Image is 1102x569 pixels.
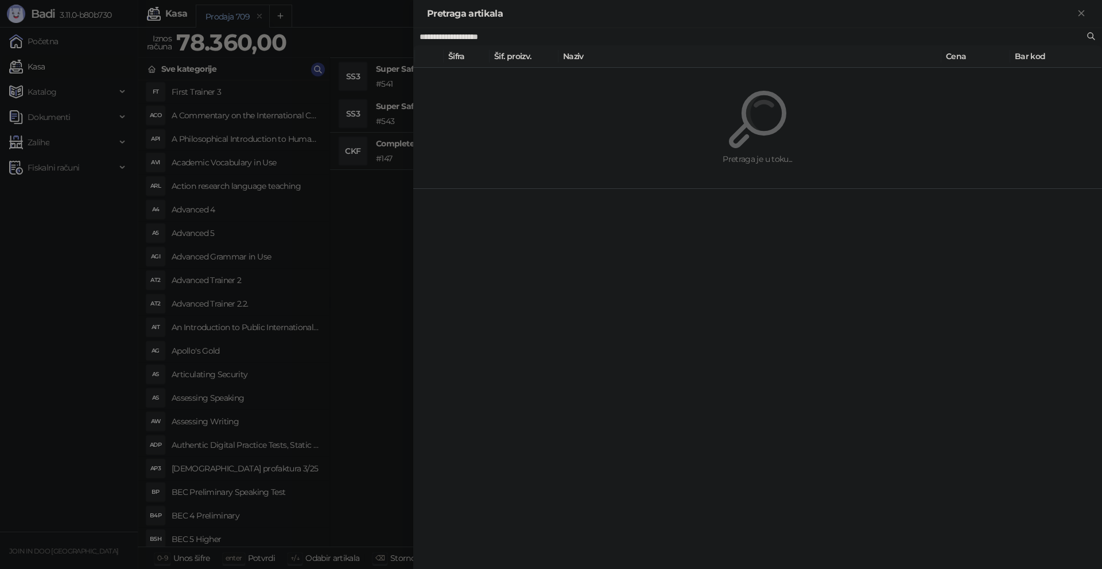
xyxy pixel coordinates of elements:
th: Naziv [558,45,941,68]
div: Pretraga je u toku... [441,153,1074,165]
button: Zatvori [1074,7,1088,21]
th: Šifra [444,45,490,68]
div: Pretraga artikala [427,7,1074,21]
th: Cena [941,45,1010,68]
th: Bar kod [1010,45,1102,68]
th: Šif. proizv. [490,45,558,68]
